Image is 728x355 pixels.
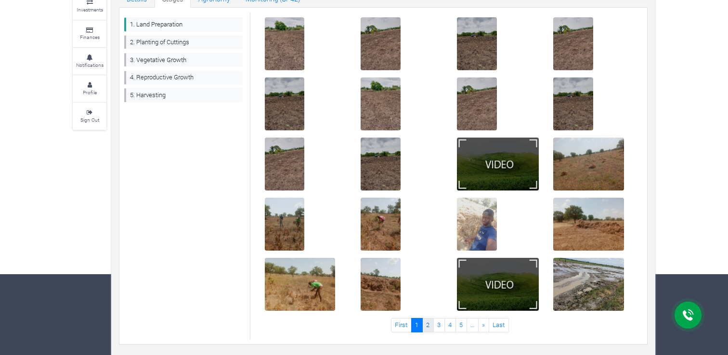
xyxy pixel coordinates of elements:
[124,71,243,85] a: 4. Reproductive Growth
[76,62,104,68] small: Notifications
[455,318,467,332] a: 5
[124,88,243,102] a: 5. Harvesting
[433,318,445,332] a: 3
[422,318,434,332] a: 2
[80,34,100,40] small: Finances
[73,48,106,75] a: Notifications
[80,116,99,123] small: Sign Out
[391,318,412,332] a: First
[444,318,456,332] a: 4
[124,35,243,49] a: 2. Planting of Cuttings
[258,318,643,332] nav: Page Navigation
[124,17,243,31] a: 1. Land Preparation
[411,318,423,332] a: 1
[489,318,509,332] a: Last
[83,89,97,96] small: Profile
[73,103,106,129] a: Sign Out
[73,76,106,102] a: Profile
[73,21,106,47] a: Finances
[124,53,243,67] a: 3. Vegetative Growth
[77,6,103,13] small: Investments
[467,318,479,332] a: …
[482,320,485,329] span: »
